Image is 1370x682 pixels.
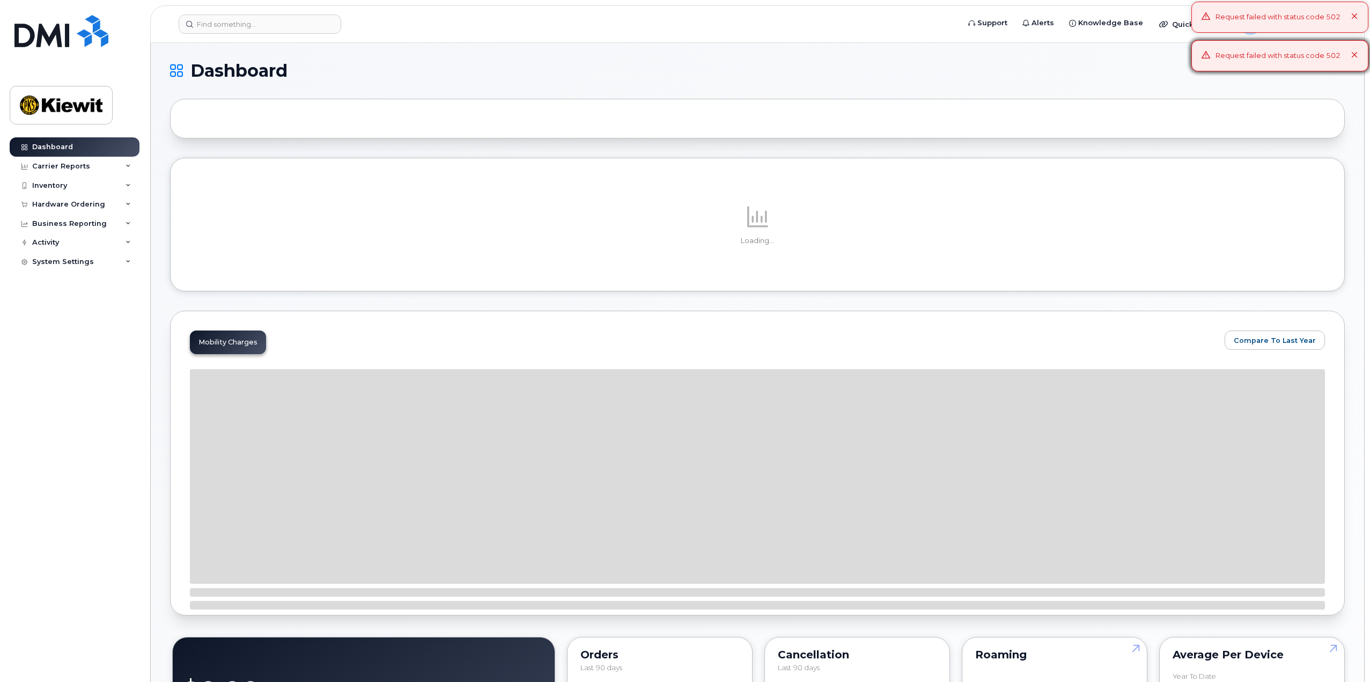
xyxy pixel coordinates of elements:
div: Cancellation [778,650,937,659]
div: Request failed with status code 502 [1216,50,1340,61]
p: Loading... [190,236,1325,246]
div: Average per Device [1173,650,1331,659]
span: Last 90 days [778,663,820,672]
div: Request failed with status code 502 [1216,12,1340,23]
div: Orders [580,650,739,659]
div: Year to Date [1173,672,1216,680]
span: Dashboard [190,63,288,79]
div: Roaming [975,650,1134,659]
span: Last 90 days [580,663,622,672]
button: Compare To Last Year [1225,331,1325,350]
span: Compare To Last Year [1234,335,1316,346]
